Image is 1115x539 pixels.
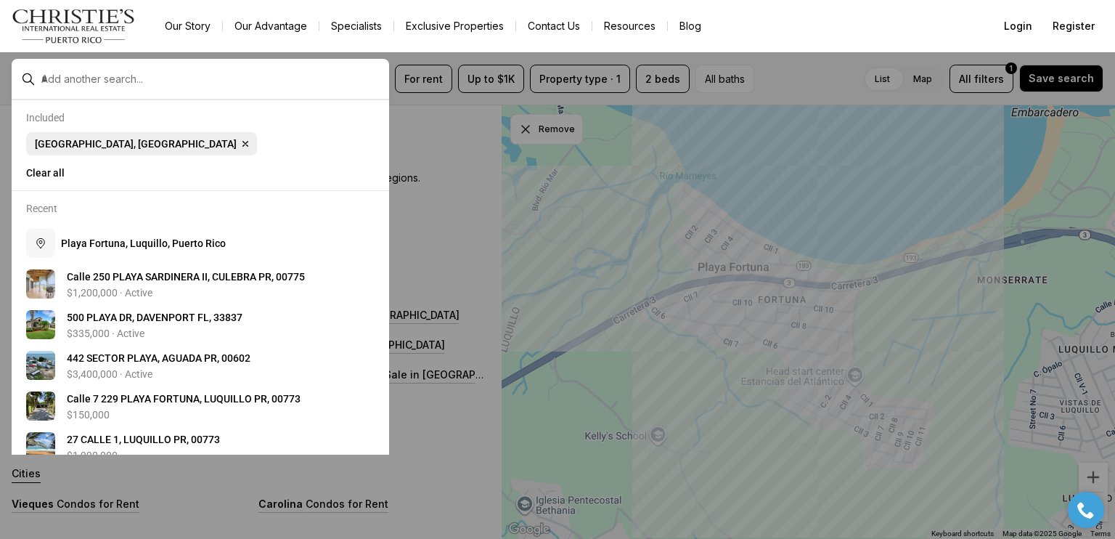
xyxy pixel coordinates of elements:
[1053,20,1095,32] span: Register
[26,203,57,214] p: Recent
[67,393,301,405] span: C a l l e 7 2 2 9 P L A Y A F O R T U N A , L U Q U I L L O P R , 0 0 7 7 3
[1044,12,1103,41] button: Register
[67,368,152,380] p: $3,400,000 · Active
[26,161,375,185] button: Clear all
[67,312,242,323] span: 5 0 0 P L A Y A D R , D A V E N P O R T F L , 3 3 8 3 7
[394,16,515,36] a: Exclusive Properties
[20,386,380,426] a: View details: Calle 7 229 PLAYA FORTUNA
[12,9,136,44] img: logo
[223,16,319,36] a: Our Advantage
[67,287,152,299] p: $1,200,000 · Active
[67,434,220,445] span: 2 7 C A L L E 1 , L U Q U I L L O P R , 0 0 7 7 3
[1004,20,1032,32] span: Login
[20,264,380,304] a: View details: Calle 250 PLAYA SARDINERA II
[20,426,380,467] a: View details: 27 CALLE 1
[67,352,250,364] span: 4 4 2 S E C T O R P L A Y A , A G U A D A P R , 0 0 6 0 2
[516,16,592,36] button: Contact Us
[153,16,222,36] a: Our Story
[20,304,380,345] a: View details: 500 PLAYA DR
[20,223,380,264] button: Playa Fortuna, Luquillo, Puerto Rico
[67,271,305,283] span: C a l l e 2 5 0 P L A Y A S A R D I N E R A I I , C U L E B R A P R , 0 0 7 7 5
[67,409,110,421] p: $150,000
[995,12,1041,41] button: Login
[67,450,118,461] p: $1,990,000
[592,16,667,36] a: Resources
[35,138,237,150] span: [GEOGRAPHIC_DATA], [GEOGRAPHIC_DATA]
[319,16,393,36] a: Specialists
[20,345,380,386] a: View details: 442 SECTOR PLAYA
[26,112,65,123] p: Included
[668,16,713,36] a: Blog
[61,238,226,249] span: P l a y a F o r t u n a , L u q u i l l o , P u e r t o R i c o
[67,328,144,339] p: $335,000 · Active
